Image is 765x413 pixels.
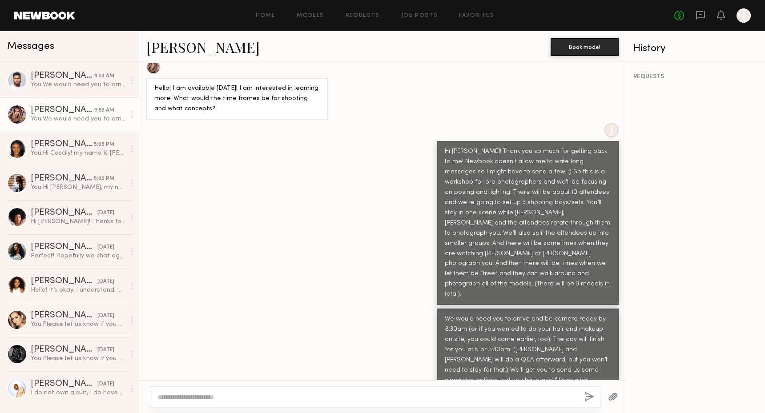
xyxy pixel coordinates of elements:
[551,38,619,56] button: Book model
[31,311,97,320] div: [PERSON_NAME]
[31,345,97,354] div: [PERSON_NAME]
[94,72,114,80] div: 9:53 AM
[31,106,94,115] div: [PERSON_NAME]
[31,80,125,89] div: You: We would need you to arrive and be camera ready by 8:30am and the day will finish for you at...
[97,312,114,320] div: [DATE]
[31,174,94,183] div: [PERSON_NAME]
[401,13,438,19] a: Job Posts
[154,84,320,114] div: Hello! I am available [DATE]! I am interested in learning more! What would the time frames be for...
[31,149,125,157] div: You: Hi Cescily! my name is [PERSON_NAME] and I'm reaching out on behalf of my husband/partner, [...
[31,380,97,389] div: [PERSON_NAME]
[31,183,125,192] div: You: Hi [PERSON_NAME], my name is [PERSON_NAME] and I'm reaching out on behalf of my husband/part...
[97,277,114,286] div: [DATE]
[459,13,494,19] a: Favorites
[31,320,125,329] div: You: Please let us know if you are interested we can chat a bit more. Also, please free to visit ...
[551,43,619,50] a: Book model
[94,140,114,149] div: 5:05 PM
[97,209,114,217] div: [DATE]
[97,380,114,389] div: [DATE]
[146,37,260,56] a: [PERSON_NAME]
[31,209,97,217] div: [PERSON_NAME]
[445,147,611,300] div: Hi [PERSON_NAME]! Thank you so much for getting back to me! Newbook doesn't allow me to write lon...
[737,8,751,23] a: J
[256,13,276,19] a: Home
[31,252,125,260] div: Perfect! Hopefully we chat again soon!
[31,217,125,226] div: Hi [PERSON_NAME]! Thanks for getting back & I’ll most definitely have my notifications on when yo...
[633,44,758,54] div: History
[97,243,114,252] div: [DATE]
[31,389,125,397] div: I do not own a suit, I do have a suit top though, and 2 long sleeve button up shirts
[94,106,114,115] div: 9:53 AM
[31,243,97,252] div: [PERSON_NAME]
[7,41,54,52] span: Messages
[31,354,125,363] div: You: Please let us know if you are interested we can chat a bit more. Also, please free to visit ...
[633,74,758,80] div: REQUESTS
[97,346,114,354] div: [DATE]
[31,115,125,123] div: You: We would need you to arrive and be camera ready by 8:30am (or if you wanted to do your hair ...
[31,72,94,80] div: [PERSON_NAME]
[297,13,324,19] a: Models
[94,175,114,183] div: 5:05 PM
[31,140,94,149] div: [PERSON_NAME]
[31,277,97,286] div: [PERSON_NAME]
[31,286,125,294] div: Hello! It’s okay. I understand. We both would definitely be okay with you reaching out. My number...
[346,13,380,19] a: Requests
